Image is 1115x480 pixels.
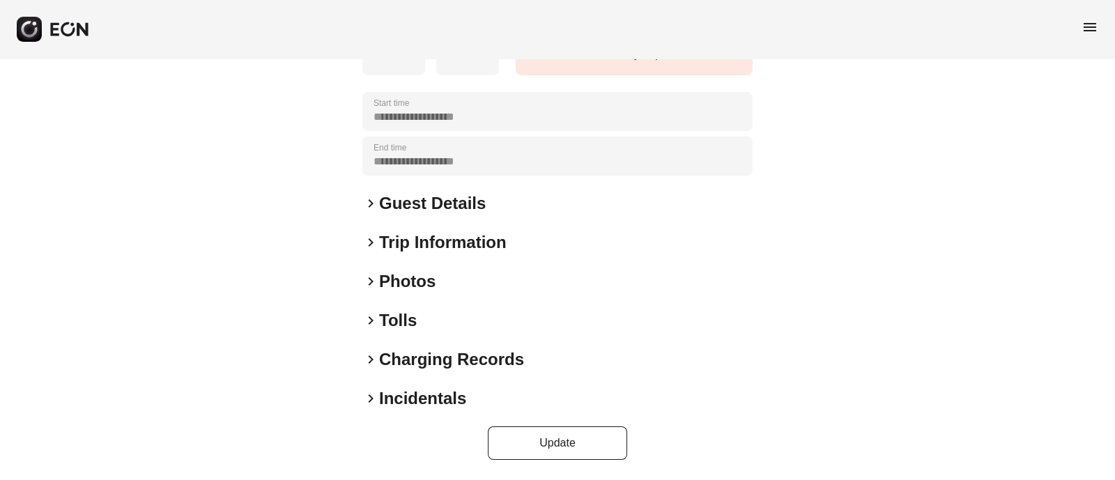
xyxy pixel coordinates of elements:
span: keyboard_arrow_right [362,195,379,212]
h2: Guest Details [379,192,486,215]
span: keyboard_arrow_right [362,351,379,368]
span: keyboard_arrow_right [362,390,379,407]
h2: Charging Records [379,348,524,371]
h2: Photos [379,270,436,293]
span: keyboard_arrow_right [362,234,379,251]
span: keyboard_arrow_right [362,273,379,290]
span: menu [1082,19,1098,36]
h2: Trip Information [379,231,507,254]
h2: Incidentals [379,387,466,410]
button: Update [488,426,627,460]
h2: Tolls [379,309,417,332]
span: keyboard_arrow_right [362,312,379,329]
